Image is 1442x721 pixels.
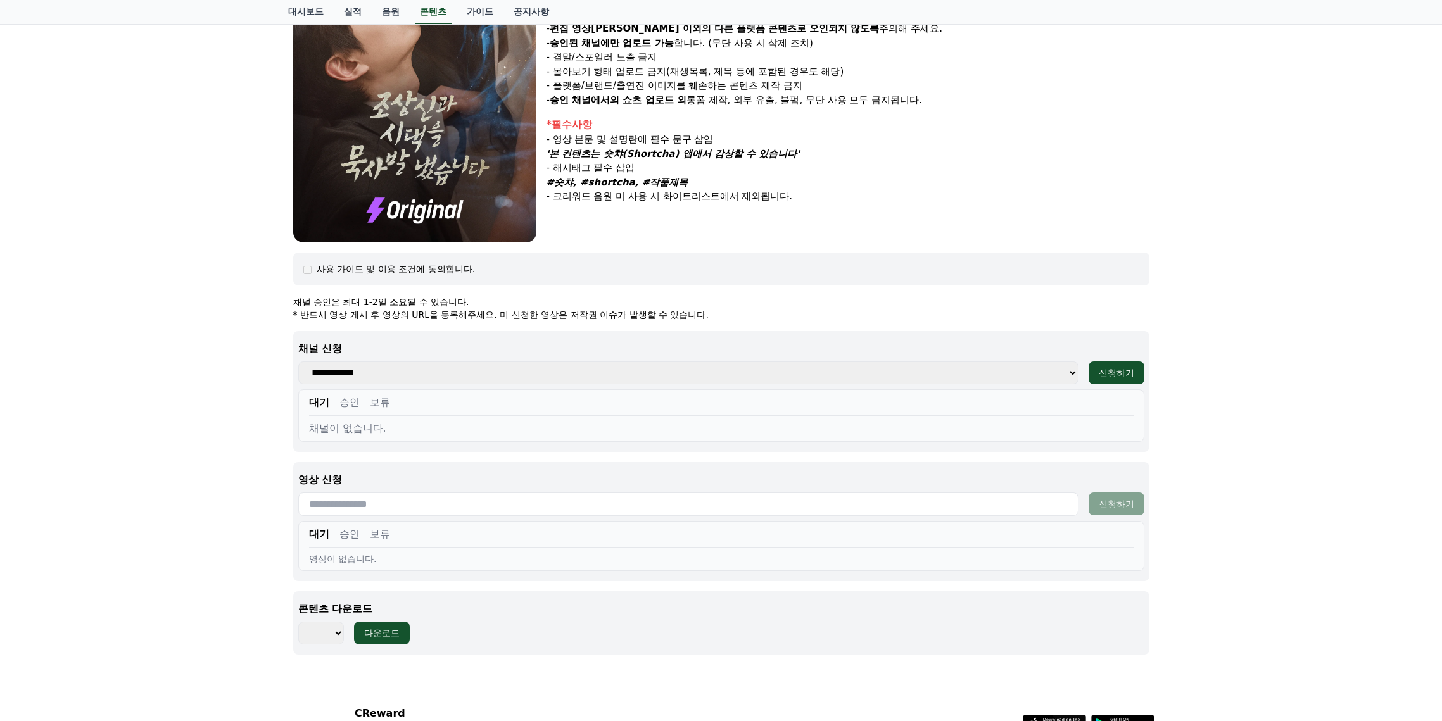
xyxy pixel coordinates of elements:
p: - 크리워드 음원 미 사용 시 화이트리스트에서 제외됩니다. [547,189,1149,204]
button: 신청하기 [1089,492,1144,515]
button: 보류 [370,395,390,410]
strong: 승인 채널에서의 쇼츠 업로드 외 [550,94,686,106]
strong: 편집 영상[PERSON_NAME] 이외의 [550,23,711,34]
div: 사용 가이드 및 이용 조건에 동의합니다. [317,263,476,275]
p: - 해시태그 필수 삽입 [547,161,1149,175]
strong: 승인된 채널에만 업로드 가능 [550,37,674,49]
div: 영상이 없습니다. [309,553,1134,565]
p: - 합니다. (무단 사용 시 삭제 조치) [547,36,1149,51]
button: 다운로드 [354,622,410,644]
button: 승인 [339,527,360,542]
button: 보류 [370,527,390,542]
strong: 다른 플랫폼 콘텐츠로 오인되지 않도록 [714,23,880,34]
button: 승인 [339,395,360,410]
p: - 몰아보기 형태 업로드 금지(재생목록, 제목 등에 포함된 경우도 해당) [547,65,1149,79]
p: 영상 신청 [298,472,1144,487]
button: 신청하기 [1089,361,1144,384]
em: #숏챠, #shortcha, #작품제목 [547,177,688,188]
div: 신청하기 [1099,498,1134,510]
p: 채널 승인은 최대 1-2일 소요될 수 있습니다. [293,296,1149,308]
div: *필수사항 [547,117,1149,132]
em: '본 컨텐츠는 숏챠(Shortcha) 앱에서 감상할 수 있습니다' [547,148,800,160]
p: CReward [355,706,509,721]
button: 대기 [309,527,329,542]
p: - 결말/스포일러 노출 금지 [547,50,1149,65]
p: - 영상 본문 및 설명란에 필수 문구 삽입 [547,132,1149,147]
p: - 주의해 주세요. [547,22,1149,36]
div: 신청하기 [1099,367,1134,379]
div: 채널이 없습니다. [309,421,1134,436]
p: - 플랫폼/브랜드/출연진 이미지를 훼손하는 콘텐츠 제작 금지 [547,78,1149,93]
p: * 반드시 영상 게시 후 영상의 URL을 등록해주세요. 미 신청한 영상은 저작권 이슈가 발생할 수 있습니다. [293,308,1149,321]
p: 콘텐츠 다운로드 [298,601,1144,617]
p: - 롱폼 제작, 외부 유출, 불펌, 무단 사용 모두 금지됩니다. [547,93,1149,108]
div: 다운로드 [364,627,400,639]
button: 대기 [309,395,329,410]
p: 채널 신청 [298,341,1144,356]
